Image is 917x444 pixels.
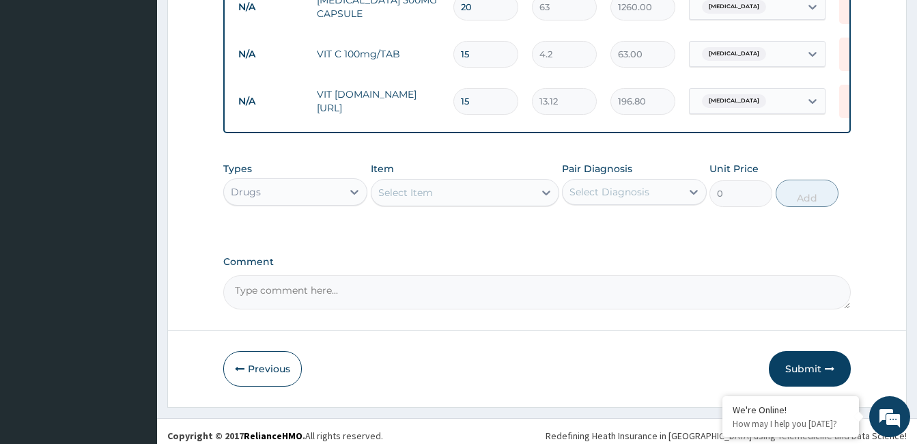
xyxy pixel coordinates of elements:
span: We're online! [79,135,188,273]
a: RelianceHMO [244,430,302,442]
span: [MEDICAL_DATA] [702,47,766,61]
label: Pair Diagnosis [562,162,632,176]
label: Types [223,163,252,175]
div: Select Item [378,186,433,199]
strong: Copyright © 2017 . [167,430,305,442]
button: Previous [223,351,302,387]
div: Select Diagnosis [569,185,649,199]
p: How may I help you today? [733,418,849,430]
label: Comment [223,256,851,268]
td: VIT [DOMAIN_NAME][URL] [310,81,447,122]
img: d_794563401_company_1708531726252_794563401 [25,68,55,102]
button: Add [776,180,838,207]
div: Redefining Heath Insurance in [GEOGRAPHIC_DATA] using Telemedicine and Data Science! [546,429,907,443]
label: Unit Price [709,162,759,176]
button: Submit [769,351,851,387]
div: We're Online! [733,404,849,416]
div: Chat with us now [71,77,229,94]
label: Item [371,162,394,176]
textarea: Type your message and hit 'Enter' [7,298,260,346]
span: [MEDICAL_DATA] [702,94,766,108]
td: N/A [231,89,310,114]
div: Drugs [231,185,261,199]
td: N/A [231,42,310,67]
div: Minimize live chat window [224,7,257,40]
td: VIT C 100mg/TAB [310,40,447,68]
